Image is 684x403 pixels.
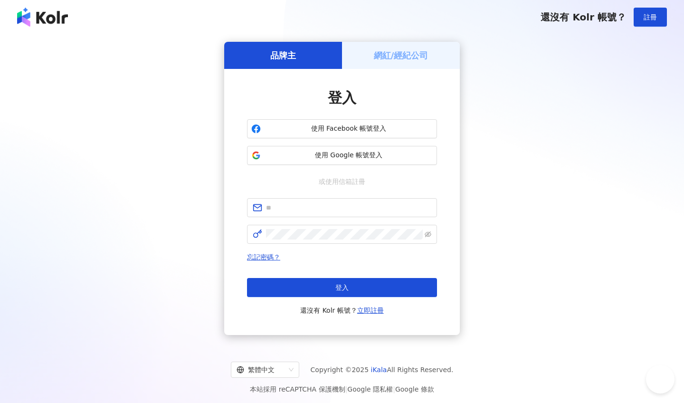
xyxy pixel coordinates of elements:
span: eye-invisible [425,231,431,238]
span: 本站採用 reCAPTCHA 保護機制 [250,384,434,395]
span: 註冊 [644,13,657,21]
button: 註冊 [634,8,667,27]
iframe: Help Scout Beacon - Open [646,365,674,393]
span: Copyright © 2025 All Rights Reserved. [311,364,454,375]
button: 登入 [247,278,437,297]
span: 登入 [328,89,356,106]
h5: 網紅/經紀公司 [374,49,428,61]
a: Google 條款 [395,385,434,393]
a: iKala [371,366,387,374]
a: 忘記密碼？ [247,253,280,261]
span: | [393,385,395,393]
span: 或使用信箱註冊 [312,176,372,187]
button: 使用 Facebook 帳號登入 [247,119,437,138]
button: 使用 Google 帳號登入 [247,146,437,165]
span: 還沒有 Kolr 帳號？ [541,11,626,23]
span: 使用 Google 帳號登入 [265,151,433,160]
div: 繁體中文 [237,362,285,377]
span: 使用 Facebook 帳號登入 [265,124,433,134]
h5: 品牌主 [270,49,296,61]
span: 還沒有 Kolr 帳號？ [300,305,384,316]
a: Google 隱私權 [347,385,393,393]
a: 立即註冊 [357,307,384,314]
span: 登入 [335,284,349,291]
span: | [345,385,348,393]
img: logo [17,8,68,27]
